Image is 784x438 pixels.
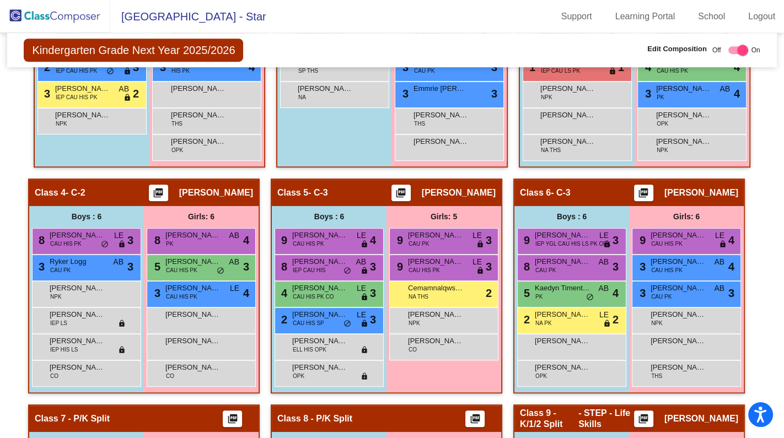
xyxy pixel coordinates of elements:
span: THS [414,120,425,128]
span: do_not_disturb_alt [101,240,109,249]
span: [PERSON_NAME] [422,187,496,198]
span: IEP LS [50,319,67,327]
span: [PERSON_NAME] [165,256,221,267]
span: [PERSON_NAME] [408,309,463,320]
span: lock [609,67,616,76]
span: [PERSON_NAME] [535,362,590,373]
span: [PERSON_NAME] [535,309,590,320]
span: LE [599,309,609,321]
span: [PERSON_NAME] [408,256,463,267]
span: Kaedyn Timentwa [535,283,590,294]
button: Print Students Details [634,410,653,427]
span: AB [598,283,609,294]
span: AB [229,230,239,241]
span: NPK [409,319,420,327]
span: [PERSON_NAME] [414,136,469,147]
span: 2 [133,85,139,102]
span: [PERSON_NAME] [540,83,595,94]
span: IEP CAU LS PK [541,67,580,75]
span: OPK [535,372,547,380]
span: 2 [278,313,287,326]
span: [PERSON_NAME] [651,230,706,241]
mat-icon: picture_as_pdf [152,187,165,203]
span: HIS PK [171,67,190,75]
button: Print Students Details [634,185,653,201]
span: [PERSON_NAME] [664,413,738,424]
span: CAU HIS PK [166,266,197,274]
span: [PERSON_NAME] [171,136,226,147]
span: Class 5 [277,187,308,198]
span: Off [712,45,721,55]
span: 4 [243,285,249,301]
span: lock [361,372,368,381]
span: AB [356,256,366,268]
span: do_not_disturb_alt [586,293,594,302]
span: lock [361,346,368,355]
span: [PERSON_NAME] [165,309,221,320]
span: lock [361,267,368,275]
span: [PERSON_NAME] [171,83,226,94]
span: [PERSON_NAME] [292,362,347,373]
span: [PERSON_NAME] [651,309,706,320]
span: 3 [157,61,166,73]
span: 4 [734,85,740,102]
span: NA THS [409,293,428,301]
span: IEP CAU HIS [293,266,325,274]
span: NPK [541,93,552,101]
span: [PERSON_NAME] [656,110,711,121]
span: [GEOGRAPHIC_DATA] - Star [110,8,266,25]
span: [PERSON_NAME] [408,336,463,347]
span: 3 [127,258,133,275]
span: [PERSON_NAME] [50,283,105,294]
span: 3 [370,285,376,301]
span: do_not_disturb_alt [217,267,224,275]
span: AB [714,283,724,294]
span: 2 [41,61,50,73]
span: [PERSON_NAME] [651,336,706,347]
span: [PERSON_NAME] [651,283,706,294]
span: lock [123,94,131,102]
span: LE [357,230,366,241]
span: lock [118,240,126,249]
span: CAU PK [409,240,429,248]
div: Boys : 6 [29,206,144,228]
span: lock [603,320,611,328]
span: IEP YGL CAU HIS LS PK OPK [535,240,611,248]
span: 3 [642,88,651,100]
span: IEP CAU HIS PK [56,93,97,101]
span: 3 [728,285,734,301]
span: Class 7 - P/K Split [35,413,110,424]
span: NPK [657,146,668,154]
span: [PERSON_NAME] [540,136,595,147]
span: [PERSON_NAME] [171,110,226,121]
span: 4 [278,287,287,299]
span: 9 [278,234,287,246]
span: 9 [394,261,403,273]
span: 8 [36,234,45,246]
span: CAU HIS PK [50,240,82,248]
span: PK [535,293,543,301]
span: CAU HIS PK [166,293,197,301]
span: AB [119,83,129,95]
span: 3 [243,258,249,275]
span: 2 [486,285,492,301]
span: LE [357,283,366,294]
span: [PERSON_NAME] [540,110,595,121]
span: [PERSON_NAME] [PERSON_NAME] [292,283,347,294]
a: Support [552,8,601,25]
span: 4 [370,232,376,248]
span: CAU HIS PK [651,240,683,248]
span: 2 [521,313,530,326]
mat-icon: picture_as_pdf [394,187,407,203]
span: lock [361,320,368,328]
span: AB [714,256,724,268]
span: [PERSON_NAME] [298,83,353,94]
span: Class 9 - K/1/2 Split [520,408,578,430]
span: Kindergarten Grade Next Year 2025/2026 [24,39,243,62]
span: 3 [370,258,376,275]
span: LE [357,309,366,321]
span: Cemamnalqws Ororsco [PERSON_NAME] [408,283,463,294]
span: [PERSON_NAME] [651,256,706,267]
span: do_not_disturb_alt [343,267,351,275]
span: 4 [613,285,619,301]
